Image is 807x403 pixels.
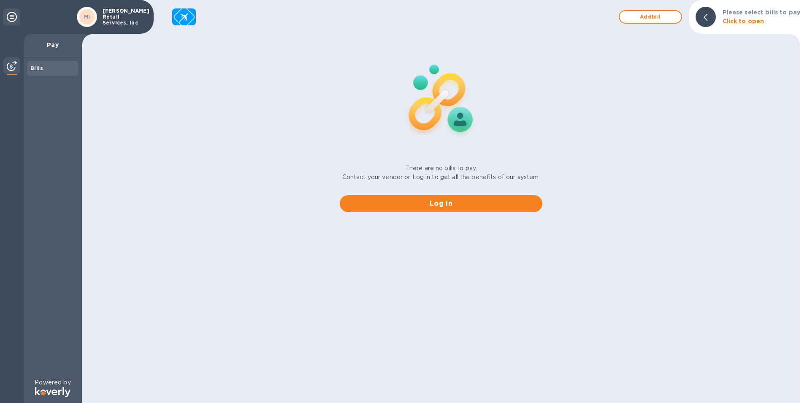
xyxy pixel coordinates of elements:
[723,18,764,25] b: Click to open
[35,387,70,397] img: Logo
[619,10,682,24] button: Addbill
[723,9,800,16] b: Please select bills to pay
[30,65,43,71] b: Bills
[84,14,90,20] b: MI
[30,41,75,49] p: Pay
[626,12,674,22] span: Add bill
[35,378,70,387] p: Powered by
[342,164,540,182] p: There are no bills to pay. Contact your vendor or Log in to get all the benefits of our system.
[340,195,542,212] button: Log in
[103,8,145,26] p: [PERSON_NAME] Retail Services, Inc
[347,199,536,209] span: Log in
